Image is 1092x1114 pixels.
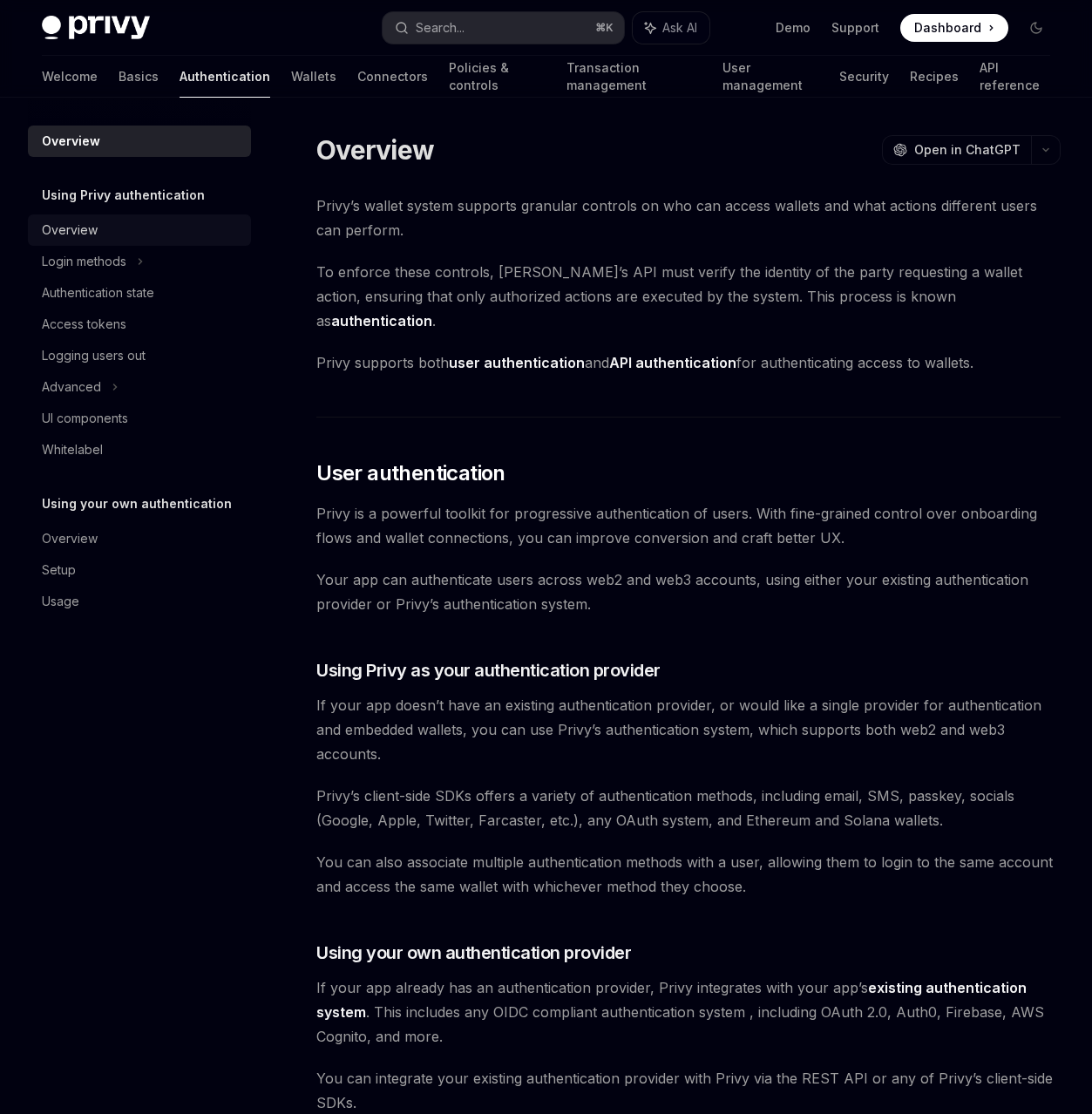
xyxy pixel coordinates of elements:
[633,12,709,44] button: Ask AI
[914,141,1021,159] span: Open in ChatGPT
[900,14,1008,42] a: Dashboard
[609,354,736,371] strong: API authentication
[316,975,1061,1049] span: If your app already has an authentication provider, Privy integrates with your app’s . This inclu...
[449,56,546,98] a: Policies & controls
[914,19,981,37] span: Dashboard
[42,439,103,460] div: Whitelabel
[662,19,697,37] span: Ask AI
[316,459,505,487] span: User authentication
[42,16,150,40] img: dark logo
[839,56,889,98] a: Security
[316,693,1061,766] span: If your app doesn’t have an existing authentication provider, or would like a single provider for...
[331,312,432,329] strong: authentication
[316,850,1061,899] span: You can also associate multiple authentication methods with a user, allowing them to login to the...
[776,19,811,37] a: Demo
[316,658,661,683] span: Using Privy as your authentication provider
[42,251,126,272] div: Login methods
[316,501,1061,550] span: Privy is a powerful toolkit for progressive authentication of users. With fine-grained control ov...
[42,282,154,303] div: Authentication state
[449,354,585,371] strong: user authentication
[28,126,251,157] a: Overview
[28,309,251,340] a: Access tokens
[383,12,624,44] button: Search...⌘K
[980,56,1050,98] a: API reference
[1022,14,1050,42] button: Toggle dark mode
[566,56,701,98] a: Transaction management
[28,277,251,309] a: Authentication state
[180,56,270,98] a: Authentication
[722,56,818,98] a: User management
[42,493,232,514] h5: Using your own authentication
[42,345,146,366] div: Logging users out
[28,586,251,617] a: Usage
[316,260,1061,333] span: To enforce these controls, [PERSON_NAME]’s API must verify the identity of the party requesting a...
[42,408,128,429] div: UI components
[316,350,1061,375] span: Privy supports both and for authenticating access to wallets.
[28,434,251,465] a: Whitelabel
[42,560,76,581] div: Setup
[42,591,79,612] div: Usage
[119,56,159,98] a: Basics
[28,554,251,586] a: Setup
[316,784,1061,832] span: Privy’s client-side SDKs offers a variety of authentication methods, including email, SMS, passke...
[42,131,100,152] div: Overview
[316,941,631,965] span: Using your own authentication provider
[28,214,251,246] a: Overview
[42,56,98,98] a: Welcome
[42,314,126,335] div: Access tokens
[316,134,434,166] h1: Overview
[831,19,879,37] a: Support
[910,56,959,98] a: Recipes
[28,340,251,371] a: Logging users out
[882,135,1031,165] button: Open in ChatGPT
[42,377,101,397] div: Advanced
[316,567,1061,616] span: Your app can authenticate users across web2 and web3 accounts, using either your existing authent...
[416,17,465,38] div: Search...
[42,220,98,241] div: Overview
[28,403,251,434] a: UI components
[42,185,205,206] h5: Using Privy authentication
[595,21,614,35] span: ⌘ K
[291,56,336,98] a: Wallets
[28,523,251,554] a: Overview
[357,56,428,98] a: Connectors
[316,194,1061,242] span: Privy’s wallet system supports granular controls on who can access wallets and what actions diffe...
[42,528,98,549] div: Overview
